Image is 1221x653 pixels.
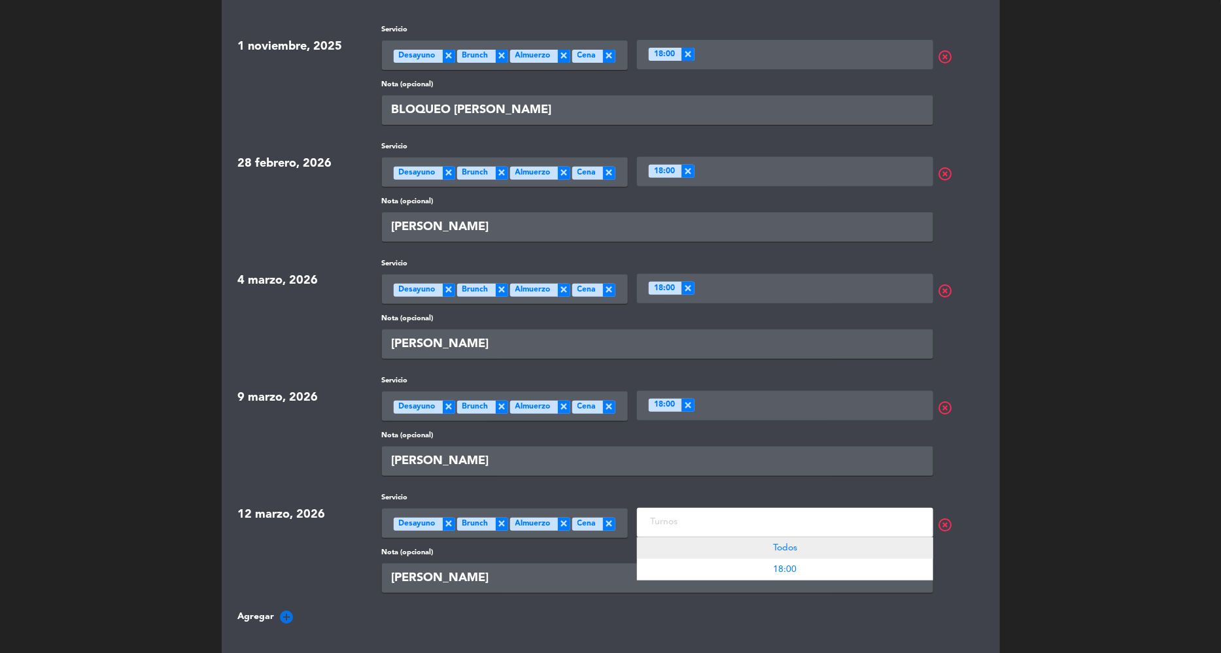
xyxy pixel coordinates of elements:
[238,41,343,52] span: 1 noviembre, 2025
[382,141,628,153] label: Servicio
[577,401,596,414] span: Cena
[495,401,508,414] span: ×
[279,609,295,625] i: add_circle
[238,609,275,624] span: Agregar
[557,401,570,414] span: ×
[938,283,988,299] span: highlight_off
[654,48,675,61] span: 18:00
[681,282,695,295] span: ×
[515,50,551,63] span: Almuerzo
[557,50,570,63] span: ×
[577,518,596,531] span: Cena
[382,24,628,36] label: Servicio
[462,167,489,180] span: Brunch
[382,212,933,242] input: Puede agregar un recordatorio o explicación…
[557,167,570,180] span: ×
[238,509,326,520] span: 12 marzo, 2026
[515,518,551,531] span: Almuerzo
[602,401,615,414] span: ×
[938,166,988,182] span: highlight_off
[654,282,675,295] span: 18:00
[442,284,455,297] span: ×
[382,375,628,387] label: Servicio
[399,50,436,63] span: Desayuno
[462,284,489,297] span: Brunch
[495,518,508,531] span: ×
[515,167,551,180] span: Almuerzo
[773,543,797,552] span: Todos
[462,401,489,414] span: Brunch
[382,492,628,504] label: Servicio
[938,49,988,65] span: highlight_off
[399,518,436,531] span: Desayuno
[681,399,695,412] span: ×
[399,284,436,297] span: Desayuno
[654,165,675,178] span: 18:00
[382,95,933,125] input: Puede agregar un recordatorio o explicación…
[462,50,489,63] span: Brunch
[577,50,596,63] span: Cena
[602,167,615,180] span: ×
[495,284,508,297] span: ×
[462,518,489,531] span: Brunch
[495,50,508,63] span: ×
[399,401,436,414] span: Desayuno
[442,167,455,180] span: ×
[515,401,551,414] span: Almuerzo
[557,284,570,297] span: ×
[577,167,596,180] span: Cena
[399,167,436,180] span: Desayuno
[557,518,570,531] span: ×
[382,547,933,559] label: Nota (opcional)
[681,165,695,178] span: ×
[602,284,615,297] span: ×
[602,50,615,63] span: ×
[938,517,988,533] span: highlight_off
[238,275,318,286] span: 4 marzo, 2026
[442,50,455,63] span: ×
[495,167,508,180] span: ×
[938,400,988,416] span: highlight_off
[602,518,615,531] span: ×
[382,79,933,91] label: Nota (opcional)
[382,563,933,593] input: Puede agregar un recordatorio o explicación…
[681,48,695,61] span: ×
[382,446,933,476] input: Puede agregar un recordatorio o explicación…
[654,399,675,412] span: 18:00
[577,284,596,297] span: Cena
[238,392,318,403] span: 9 marzo, 2026
[382,313,933,325] label: Nota (opcional)
[382,430,933,442] label: Nota (opcional)
[442,518,455,531] span: ×
[515,284,551,297] span: Almuerzo
[382,258,628,270] label: Servicio
[238,158,332,169] span: 28 febrero, 2026
[382,196,933,208] label: Nota (opcional)
[442,401,455,414] span: ×
[773,565,797,574] span: 18:00
[382,329,933,359] input: Puede agregar un recordatorio o explicación…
